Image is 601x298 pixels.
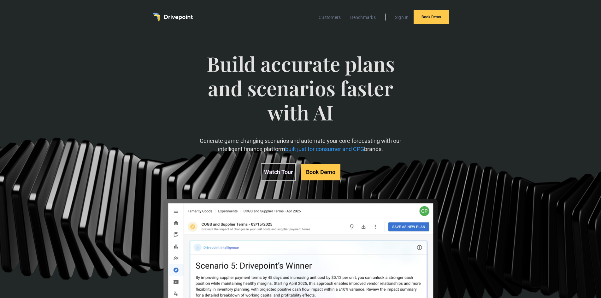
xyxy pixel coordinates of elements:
[301,164,340,180] a: Book Demo
[197,52,404,137] span: Build accurate plans and scenarios faster with AI
[197,137,404,153] p: Generate game-changing scenarios and automate your core forecasting with our intelligent finance ...
[285,146,364,152] span: built just for consumer and CPG
[414,10,449,24] a: Book Demo
[315,13,344,21] a: Customers
[347,13,379,21] a: Benchmarks
[261,163,296,181] a: Watch Tour
[392,13,412,21] a: Sign In
[152,13,193,21] a: home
